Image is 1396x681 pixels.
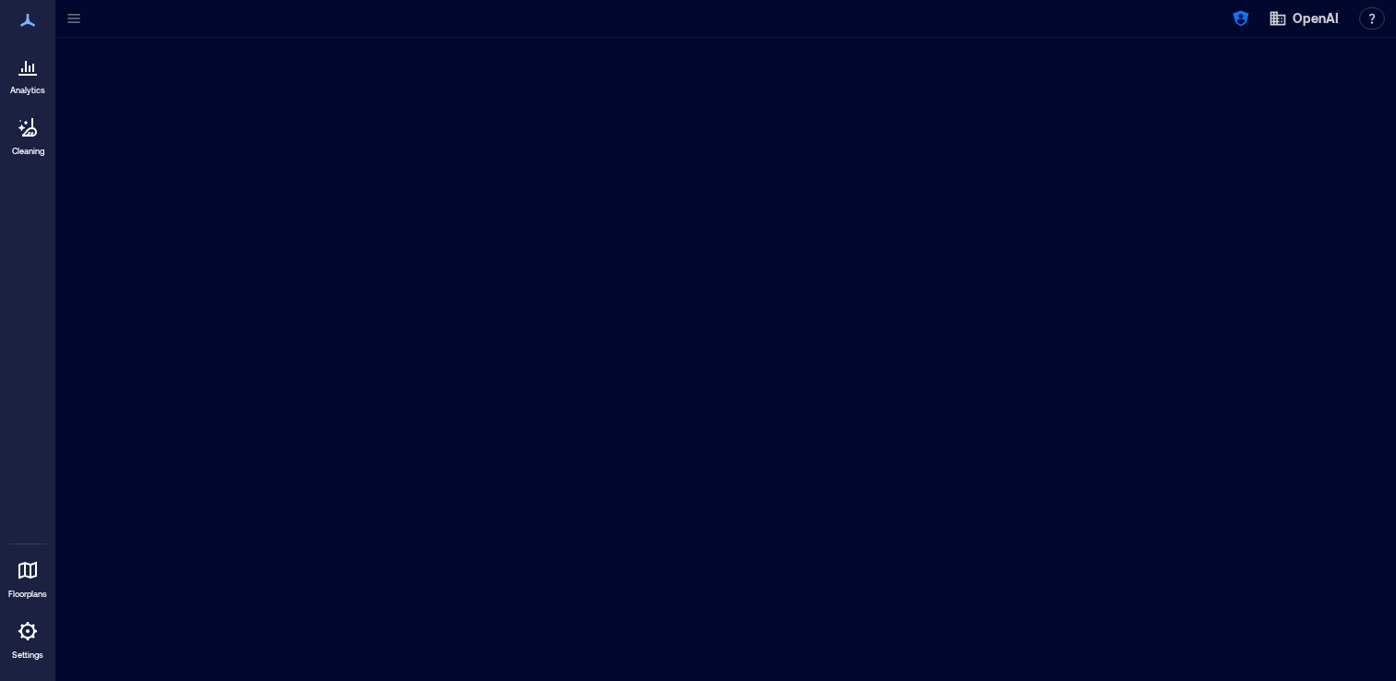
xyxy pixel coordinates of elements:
[12,650,43,661] p: Settings
[8,589,47,600] p: Floorplans
[10,85,45,96] p: Analytics
[6,609,50,666] a: Settings
[5,105,51,162] a: Cleaning
[12,146,44,157] p: Cleaning
[1293,9,1339,28] span: OpenAI
[1263,4,1344,33] button: OpenAI
[3,548,53,605] a: Floorplans
[5,44,51,102] a: Analytics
